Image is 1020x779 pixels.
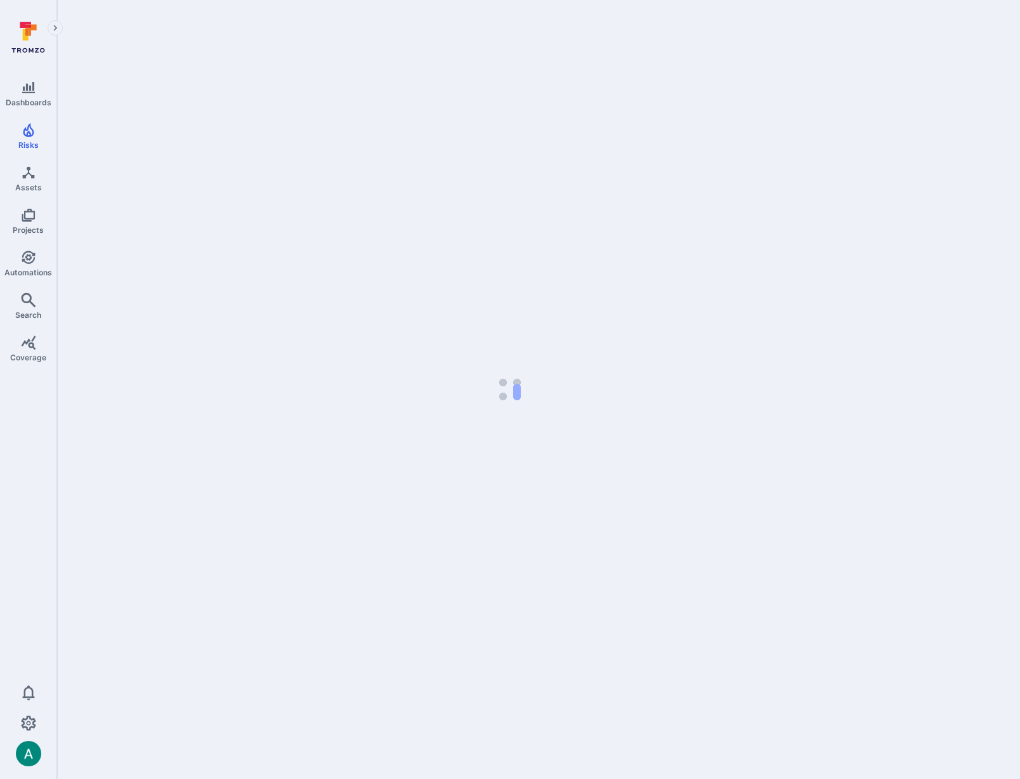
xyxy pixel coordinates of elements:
[16,741,41,766] div: Arjan Dehar
[48,20,63,36] button: Expand navigation menu
[18,140,39,150] span: Risks
[15,183,42,192] span: Assets
[6,98,51,107] span: Dashboards
[10,353,46,362] span: Coverage
[4,268,52,277] span: Automations
[15,310,41,320] span: Search
[16,741,41,766] img: ACg8ocLSa5mPYBaXNx3eFu_EmspyJX0laNWN7cXOFirfQ7srZveEpg=s96-c
[51,23,60,34] i: Expand navigation menu
[13,225,44,235] span: Projects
